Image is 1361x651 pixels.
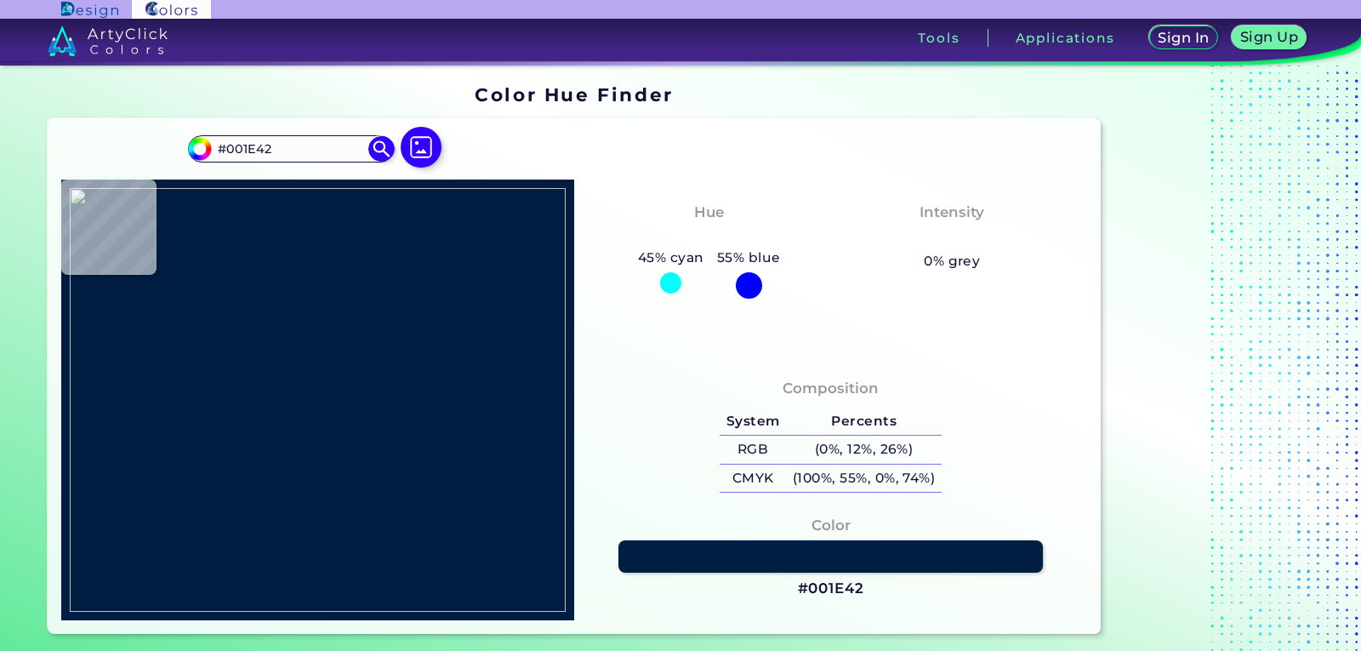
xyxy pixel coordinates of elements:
[786,465,942,493] h5: (100%, 55%, 0%, 74%)
[720,408,786,436] h5: System
[720,436,786,464] h5: RGB
[70,188,566,612] img: 44aa76c7-9759-4a1a-b867-2774e0a41869
[1153,27,1216,49] a: Sign In
[475,82,673,107] h1: Color Hue Finder
[811,513,851,538] h4: Color
[661,227,757,248] h3: Cyan-Blue
[61,2,118,18] img: ArtyClick Design logo
[1236,27,1303,49] a: Sign Up
[212,137,370,160] input: type color..
[918,31,960,44] h3: Tools
[710,247,787,269] h5: 55% blue
[631,247,710,269] h5: 45% cyan
[915,227,989,248] h3: Vibrant
[694,200,724,225] h4: Hue
[1108,78,1320,641] iframe: Advertisement
[786,408,942,436] h5: Percents
[920,200,984,225] h4: Intensity
[48,26,168,56] img: logo_artyclick_colors_white.svg
[368,136,394,162] img: icon search
[783,376,879,401] h4: Composition
[1243,31,1296,43] h5: Sign Up
[720,465,786,493] h5: CMYK
[924,250,980,272] h5: 0% grey
[1160,31,1207,44] h5: Sign In
[1016,31,1115,44] h3: Applications
[798,579,864,599] h3: #001E42
[786,436,942,464] h5: (0%, 12%, 26%)
[401,127,441,168] img: icon picture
